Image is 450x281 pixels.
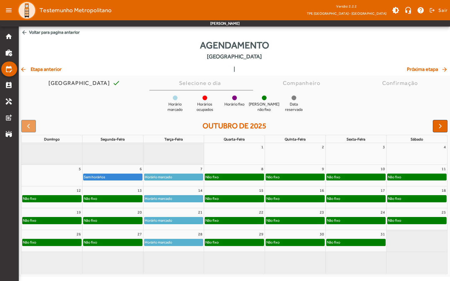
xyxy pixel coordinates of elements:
[5,33,12,40] mat-icon: home
[266,195,280,202] div: Não fixo
[283,136,307,143] a: quinta-feira
[200,38,269,52] span: Agendamento
[82,165,143,186] td: 6 de outubro de 2025
[21,29,27,36] mat-icon: arrow_back
[205,217,219,224] div: Não fixo
[382,80,421,86] div: Confirmação
[99,136,126,143] a: segunda-feira
[327,174,341,180] div: Não fixo
[307,10,386,17] span: TPE [GEOGRAPHIC_DATA] - [GEOGRAPHIC_DATA]
[83,217,97,224] div: Não fixo
[326,208,387,230] td: 24 de outubro de 2025
[179,80,224,86] div: Selecione o dia
[5,49,12,57] mat-icon: work_history
[83,174,106,180] div: Sem horários
[197,208,204,216] a: 21 de outubro de 2025
[136,230,143,238] a: 27 de outubro de 2025
[82,230,143,252] td: 27 de outubro de 2025
[249,102,279,112] span: [PERSON_NAME] não fixo
[75,230,82,238] a: 26 de outubro de 2025
[204,208,265,230] td: 22 de outubro de 2025
[307,2,386,10] div: Versão: 2.2.2
[43,136,61,143] a: domingo
[143,230,204,252] td: 28 de outubro de 2025
[82,208,143,230] td: 20 de outubro de 2025
[265,230,326,252] td: 30 de outubro de 2025
[222,136,246,143] a: quarta-feira
[442,143,447,151] a: 4 de outubro de 2025
[15,1,112,20] a: Testemunho Metropolitano
[112,79,120,87] mat-icon: check
[265,208,326,230] td: 23 de outubro de 2025
[82,186,143,208] td: 13 de outubro de 2025
[407,66,449,73] span: Próxima etapa
[379,186,386,195] a: 17 de outubro de 2025
[202,121,266,131] h2: outubro de 2025
[258,186,265,195] a: 15 de outubro de 2025
[5,81,12,89] mat-icon: perm_contact_calendar
[382,143,386,151] a: 3 de outubro de 2025
[386,143,447,165] td: 4 de outubro de 2025
[327,217,341,224] div: Não fixo
[143,165,204,186] td: 7 de outubro de 2025
[22,165,82,186] td: 5 de outubro de 2025
[260,143,265,151] a: 1 de outubro de 2025
[5,98,12,105] mat-icon: handyman
[265,186,326,208] td: 16 de outubro de 2025
[19,27,450,38] span: Voltar para pagina anterior
[197,186,204,195] a: 14 de outubro de 2025
[205,174,219,180] div: Não fixo
[144,217,172,224] div: Horário marcado
[204,186,265,208] td: 15 de outubro de 2025
[387,174,402,180] div: Não fixo
[266,174,280,180] div: Não fixo
[224,102,244,107] span: Horário fixo
[144,174,172,180] div: Horário marcado
[197,230,204,238] a: 28 de outubro de 2025
[144,195,172,202] div: Horário marcado
[379,230,386,238] a: 31 de outubro de 2025
[48,80,112,86] div: [GEOGRAPHIC_DATA]
[22,195,37,202] div: Não fixo
[266,239,280,245] div: Não fixo
[386,165,447,186] td: 11 de outubro de 2025
[22,186,82,208] td: 12 de outubro de 2025
[143,208,204,230] td: 21 de outubro de 2025
[204,230,265,252] td: 29 de outubro de 2025
[440,165,447,173] a: 11 de outubro de 2025
[136,208,143,216] a: 20 de outubro de 2025
[75,208,82,216] a: 19 de outubro de 2025
[22,217,37,224] div: Não fixo
[163,136,184,143] a: terça-feira
[258,208,265,216] a: 22 de outubro de 2025
[204,165,265,186] td: 8 de outubro de 2025
[387,217,402,224] div: Não fixo
[327,195,341,202] div: Não fixo
[326,143,387,165] td: 3 de outubro de 2025
[260,165,265,173] a: 8 de outubro de 2025
[265,143,326,165] td: 2 de outubro de 2025
[326,165,387,186] td: 10 de outubro de 2025
[136,186,143,195] a: 13 de outubro de 2025
[326,230,387,252] td: 31 de outubro de 2025
[387,195,402,202] div: Não fixo
[281,102,306,112] span: Data reservada
[2,4,15,17] mat-icon: menu
[20,66,27,72] mat-icon: arrow_back
[199,165,204,173] a: 7 de outubro de 2025
[258,230,265,238] a: 29 de outubro de 2025
[386,186,447,208] td: 18 de outubro de 2025
[326,186,387,208] td: 17 de outubro de 2025
[144,239,172,245] div: Horário marcado
[379,165,386,173] a: 10 de outubro de 2025
[440,208,447,216] a: 25 de outubro de 2025
[192,102,217,112] span: Horários ocupados
[441,66,449,72] mat-icon: arrow_forward
[22,239,37,245] div: Não fixo
[138,165,143,173] a: 6 de outubro de 2025
[205,195,219,202] div: Não fixo
[5,114,12,121] mat-icon: post_add
[283,80,323,86] div: Companheiro
[379,208,386,216] a: 24 de outubro de 2025
[5,65,12,73] mat-icon: edit_calendar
